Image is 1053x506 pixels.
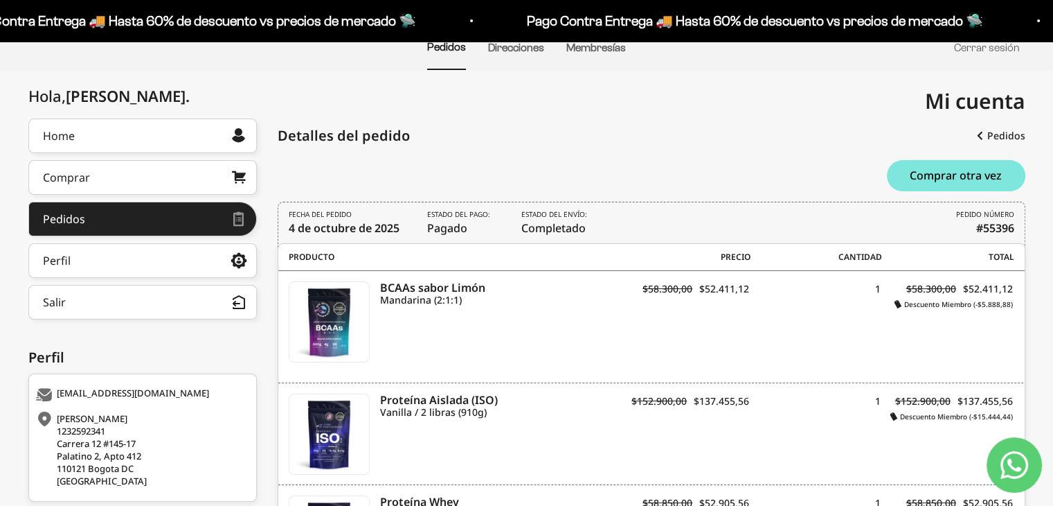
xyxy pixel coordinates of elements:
div: 1 [749,394,881,421]
button: Comprar otra vez [887,160,1025,191]
div: Perfil [43,255,71,266]
button: Salir [28,285,257,320]
a: Proteína Aislada (ISO) - Vanilla / 2 libras (910g) [289,394,370,475]
span: Precio [618,251,750,263]
i: Estado del envío: [521,209,587,220]
i: Descuento Miembro (-$15.444,44) [890,412,1012,421]
div: Perfil [28,347,257,368]
a: Membresías [566,42,626,53]
time: 4 de octubre de 2025 [289,220,399,236]
span: [PERSON_NAME] [66,85,190,106]
b: #55396 [976,220,1014,236]
a: BCAAs sabor Limón - Mandarina (2:1:1) [289,281,370,363]
a: Direcciones [488,42,544,53]
span: Mi cuenta [925,87,1025,115]
img: BCAAs sabor Limón - Mandarina (2:1:1) [289,282,369,362]
a: Pedidos [427,41,466,53]
s: $58.300,00 [906,282,955,295]
a: Comprar [28,160,257,195]
i: Descuento Miembro (-$5.888,88) [894,299,1012,309]
i: Proteína Aislada (ISO) [380,394,617,406]
div: [PERSON_NAME] 1232592341 Carrera 12 #145-17 Palatino 2, Apto 412 110121 Bogota DC [GEOGRAPHIC_DATA] [36,412,246,487]
i: BCAAs sabor Limón [380,281,617,294]
span: Completado [521,209,591,236]
s: $152.900,00 [631,394,687,408]
i: PEDIDO NÚMERO [956,209,1014,220]
i: FECHA DEL PEDIDO [289,209,352,220]
span: . [186,85,190,106]
span: Pagado [427,209,494,236]
a: BCAAs sabor Limón Mandarina (2:1:1) [380,281,617,306]
s: $152.900,00 [894,394,950,408]
a: Pedidos [28,202,257,236]
div: Home [43,130,75,141]
span: Total [882,251,1014,263]
span: Producto [289,251,618,263]
div: 1 [749,281,881,309]
span: Comprar otra vez [910,170,1002,181]
span: $137.455,56 [694,394,749,408]
a: Home [28,119,257,153]
a: Pedidos [977,123,1025,148]
span: $137.455,56 [957,394,1012,408]
span: Cantidad [750,251,882,263]
i: Vanilla / 2 libras (910g) [380,406,617,419]
a: Cerrar sesión [954,42,1020,53]
p: Pago Contra Entrega 🚚 Hasta 60% de descuento vs precios de mercado 🛸 [524,10,980,32]
i: Estado del pago: [427,209,490,220]
div: Hola, [28,87,190,105]
s: $58.300,00 [642,282,692,295]
a: Proteína Aislada (ISO) Vanilla / 2 libras (910g) [380,394,617,419]
img: Proteína Aislada (ISO) - Vanilla / 2 libras (910g) [289,394,369,474]
a: Perfil [28,243,257,278]
div: Salir [43,297,66,308]
i: Mandarina (2:1:1) [380,294,617,306]
span: $52.411,12 [699,282,749,295]
div: [EMAIL_ADDRESS][DOMAIN_NAME] [36,388,246,402]
div: Detalles del pedido [278,125,410,146]
div: Pedidos [43,213,85,225]
div: Comprar [43,172,90,183]
span: $52.411,12 [962,282,1012,295]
